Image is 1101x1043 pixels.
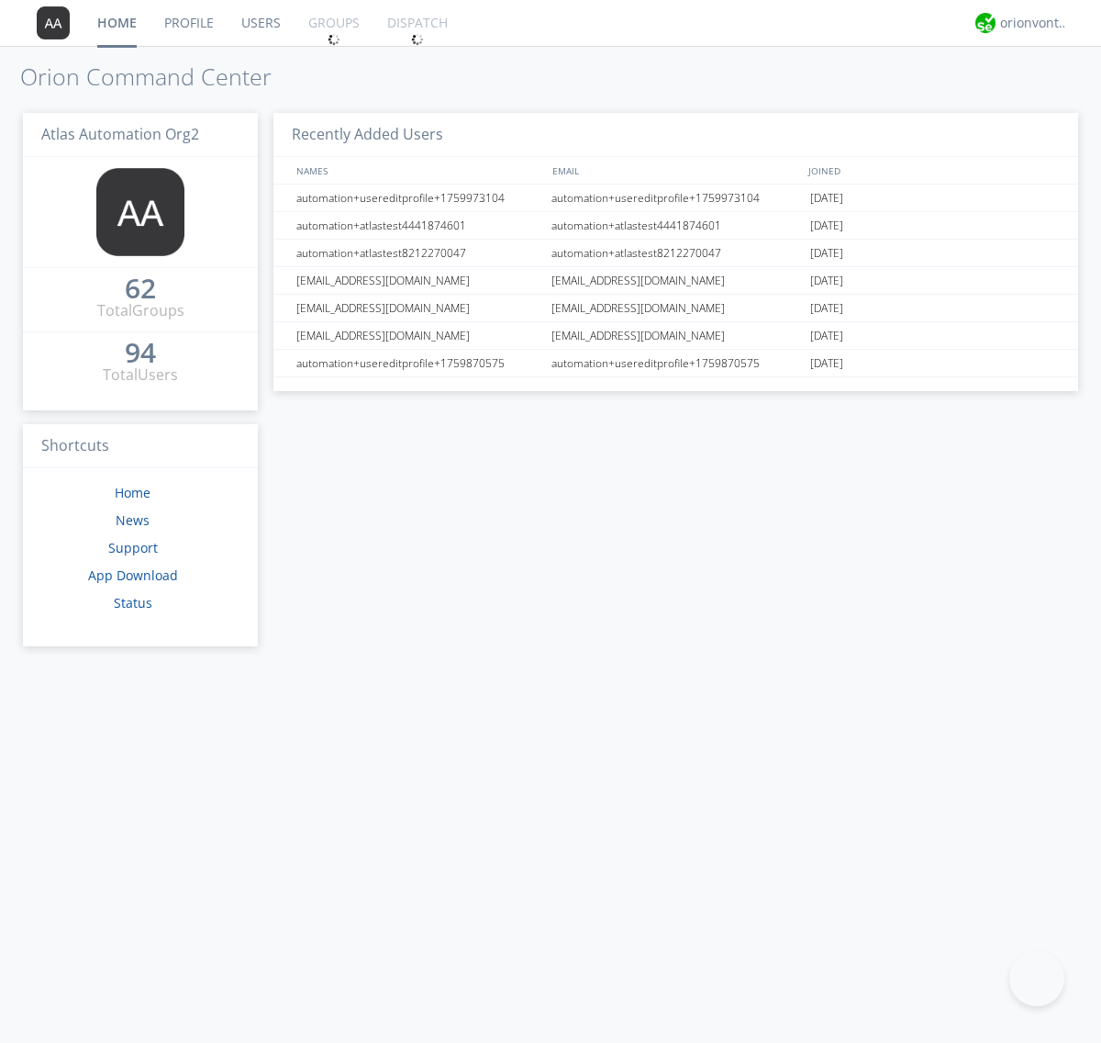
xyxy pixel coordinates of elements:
a: [EMAIL_ADDRESS][DOMAIN_NAME][EMAIL_ADDRESS][DOMAIN_NAME][DATE] [273,267,1078,295]
a: 94 [125,343,156,364]
span: Atlas Automation Org2 [41,124,199,144]
a: Status [114,594,152,611]
div: NAMES [292,157,543,184]
img: 29d36aed6fa347d5a1537e7736e6aa13 [975,13,995,33]
a: automation+usereditprofile+1759870575automation+usereditprofile+1759870575[DATE] [273,350,1078,377]
img: spin.svg [411,33,424,46]
span: [DATE] [810,350,843,377]
h3: Recently Added Users [273,113,1078,158]
a: automation+atlastest4441874601automation+atlastest4441874601[DATE] [273,212,1078,240]
img: 373638.png [37,6,70,39]
div: [EMAIL_ADDRESS][DOMAIN_NAME] [547,267,806,294]
div: automation+atlastest4441874601 [547,212,806,239]
div: EMAIL [548,157,804,184]
span: [DATE] [810,322,843,350]
div: [EMAIL_ADDRESS][DOMAIN_NAME] [547,322,806,349]
h3: Shortcuts [23,424,258,469]
div: [EMAIL_ADDRESS][DOMAIN_NAME] [292,295,546,321]
span: [DATE] [810,295,843,322]
div: automation+usereditprofile+1759870575 [292,350,546,376]
div: [EMAIL_ADDRESS][DOMAIN_NAME] [292,322,546,349]
a: Home [115,484,150,501]
div: [EMAIL_ADDRESS][DOMAIN_NAME] [292,267,546,294]
div: automation+usereditprofile+1759973104 [547,185,806,211]
img: 373638.png [96,168,184,256]
div: 62 [125,279,156,297]
div: automation+atlastest8212270047 [547,240,806,266]
div: automation+usereditprofile+1759973104 [292,185,546,211]
a: automation+atlastest8212270047automation+atlastest8212270047[DATE] [273,240,1078,267]
a: [EMAIL_ADDRESS][DOMAIN_NAME][EMAIL_ADDRESS][DOMAIN_NAME][DATE] [273,322,1078,350]
a: 62 [125,279,156,300]
span: [DATE] [810,185,843,212]
span: [DATE] [810,267,843,295]
div: orionvontas+atlas+automation+org2 [1000,14,1069,32]
div: automation+atlastest4441874601 [292,212,546,239]
span: [DATE] [810,240,843,267]
a: News [116,511,150,529]
iframe: Toggle Customer Support [1009,951,1064,1006]
div: JOINED [804,157,1061,184]
a: Support [108,539,158,556]
div: automation+usereditprofile+1759870575 [547,350,806,376]
img: spin.svg [328,33,340,46]
a: App Download [88,566,178,584]
div: Total Groups [97,300,184,321]
a: [EMAIL_ADDRESS][DOMAIN_NAME][EMAIL_ADDRESS][DOMAIN_NAME][DATE] [273,295,1078,322]
div: automation+atlastest8212270047 [292,240,546,266]
a: automation+usereditprofile+1759973104automation+usereditprofile+1759973104[DATE] [273,185,1078,212]
div: 94 [125,343,156,362]
span: [DATE] [810,212,843,240]
div: Total Users [103,364,178,386]
div: [EMAIL_ADDRESS][DOMAIN_NAME] [547,295,806,321]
